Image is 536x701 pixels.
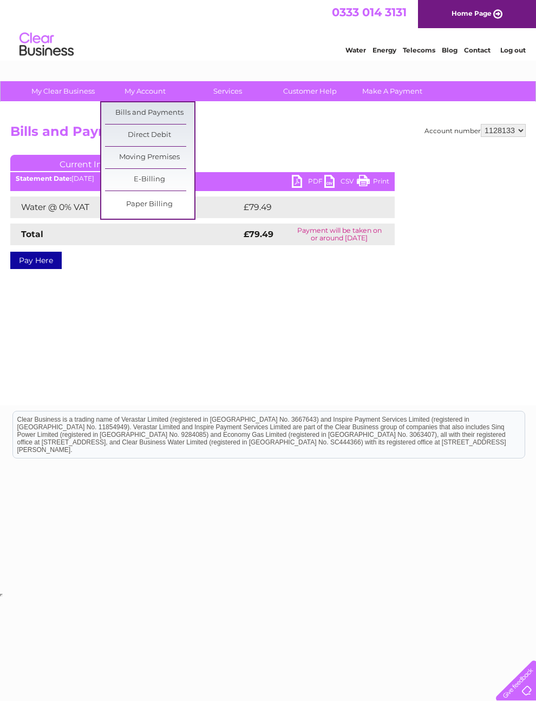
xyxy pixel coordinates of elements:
[13,6,525,53] div: Clear Business is a trading name of Verastar Limited (registered in [GEOGRAPHIC_DATA] No. 3667643...
[500,46,526,54] a: Log out
[424,124,526,137] div: Account number
[183,81,272,101] a: Services
[10,175,395,182] div: [DATE]
[101,81,190,101] a: My Account
[105,102,194,124] a: Bills and Payments
[21,229,43,239] strong: Total
[403,46,435,54] a: Telecoms
[105,169,194,191] a: E-Billing
[372,46,396,54] a: Energy
[10,155,173,171] a: Current Invoice
[265,81,355,101] a: Customer Help
[10,124,526,145] h2: Bills and Payments
[19,28,74,61] img: logo.png
[105,147,194,168] a: Moving Premises
[332,5,407,19] a: 0333 014 3131
[284,224,395,245] td: Payment will be taken on or around [DATE]
[244,229,273,239] strong: £79.49
[10,196,241,218] td: Water @ 0% VAT
[10,252,62,269] a: Pay Here
[105,194,194,215] a: Paper Billing
[345,46,366,54] a: Water
[241,196,374,218] td: £79.49
[357,175,389,191] a: Print
[105,125,194,146] a: Direct Debit
[18,81,108,101] a: My Clear Business
[324,175,357,191] a: CSV
[348,81,437,101] a: Make A Payment
[292,175,324,191] a: PDF
[442,46,457,54] a: Blog
[464,46,491,54] a: Contact
[16,174,71,182] b: Statement Date:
